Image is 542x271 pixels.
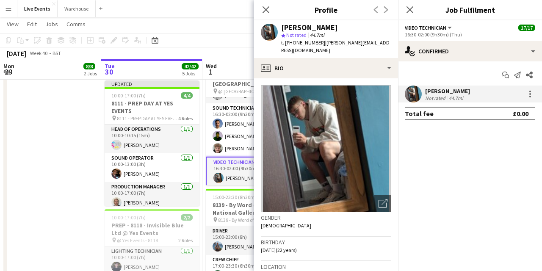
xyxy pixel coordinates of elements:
div: £0.00 [513,109,528,118]
span: 42/42 [182,63,199,69]
span: 44.7mi [308,32,326,38]
span: @ [GEOGRAPHIC_DATA] - 8165 [218,88,277,94]
div: [PERSON_NAME] [425,87,470,95]
h3: Profile [254,4,398,15]
button: Video Technician [405,25,453,31]
h3: 8165 - Some Bright Spark @ [GEOGRAPHIC_DATA] [206,72,301,88]
h3: Gender [261,214,391,221]
h3: 8139 - By Word of Mouth @ National Gallery [206,201,301,216]
span: 10:00-17:00 (7h) [111,214,146,221]
span: [DEMOGRAPHIC_DATA] [261,222,311,229]
span: 2/2 [181,214,193,221]
div: 44.7mi [447,95,465,101]
span: 8/8 [83,63,95,69]
span: 30 [103,67,115,77]
span: [DATE] (22 years) [261,247,297,253]
span: 17/17 [518,25,535,31]
span: | [PERSON_NAME][EMAIL_ADDRESS][DOMAIN_NAME] [281,39,390,53]
span: Comms [66,20,86,28]
span: 10:00-17:00 (7h) [111,92,146,99]
div: Open photos pop-in [374,195,391,212]
div: BST [53,50,61,56]
h3: Birthday [261,238,391,246]
h3: PREP - 8118 - Invisible Blue Ltd @ Yes Events [105,221,199,237]
a: View [3,19,22,30]
span: 29 [2,67,14,77]
span: Wed [206,62,217,70]
div: [PERSON_NAME] [281,24,338,31]
app-card-role: Production Manager1/110:00-17:00 (7h)[PERSON_NAME] [105,182,199,211]
span: 4/4 [181,92,193,99]
div: Confirmed [398,41,542,61]
div: Total fee [405,109,434,118]
app-card-role: Sound Operator1/110:00-13:00 (3h)[PERSON_NAME] [105,153,199,182]
span: 8111 - PREP DAY AT YES EVENTS [117,115,178,122]
span: Video Technician [405,25,446,31]
div: 5 Jobs [182,70,198,77]
img: Crew avatar or photo [261,85,391,212]
app-card-role: Sound Technician3/316:30-02:00 (9h30m)[PERSON_NAME][PERSON_NAME][PERSON_NAME] [206,103,301,157]
span: @ Yes Events - 8118 [117,237,158,243]
a: Edit [24,19,40,30]
div: Bio [254,58,398,78]
span: 1 [205,67,217,77]
div: 16:30-02:00 (9h30m) (Thu) [405,31,535,38]
div: [DATE] [7,49,26,58]
span: Week 40 [28,50,49,56]
span: t. [PHONE_NUMBER] [281,39,325,46]
h3: 8111 - PREP DAY AT YES EVENTS [105,100,199,115]
span: Jobs [45,20,58,28]
app-card-role: Video Technician1/116:30-02:00 (9h30m)[PERSON_NAME] [206,157,301,187]
span: View [7,20,19,28]
span: Mon [3,62,14,70]
span: 15:00-23:30 (8h30m) [213,194,257,200]
app-card-role: Head of Operations1/110:00-10:15 (15m)[PERSON_NAME] [105,124,199,153]
h3: Job Fulfilment [398,4,542,15]
span: Not rated [286,32,307,38]
h3: Location [261,263,391,271]
div: Not rated [425,95,447,101]
span: Tue [105,62,115,70]
div: Updated [105,80,199,87]
span: Edit [27,20,37,28]
a: Comms [63,19,89,30]
app-card-role: Driver1/115:00-23:00 (8h)[PERSON_NAME] [206,226,301,255]
button: Live Events [17,0,58,17]
span: 4 Roles [178,115,193,122]
span: 8139 - By Word of Mouth @ National Gallery [218,217,279,223]
app-job-card: 14:30-02:45 (12h15m) (Thu)17/178165 - Some Bright Spark @ [GEOGRAPHIC_DATA] @ [GEOGRAPHIC_DATA] -... [206,60,301,185]
a: Jobs [42,19,61,30]
span: 2 Roles [178,237,193,243]
app-job-card: Updated10:00-17:00 (7h)4/48111 - PREP DAY AT YES EVENTS 8111 - PREP DAY AT YES EVENTS4 RolesHead ... [105,80,199,206]
div: 2 Jobs [84,70,97,77]
button: Warehouse [58,0,96,17]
